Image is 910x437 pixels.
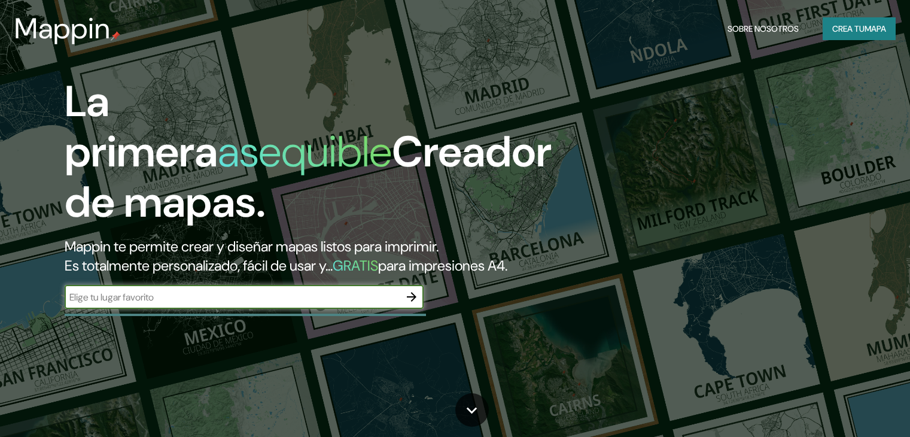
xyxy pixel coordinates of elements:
[218,124,392,180] font: asequible
[723,17,804,40] button: Sobre nosotros
[333,256,378,275] font: GRATIS
[65,237,439,256] font: Mappin te permite crear y diseñar mapas listos para imprimir.
[65,124,552,230] font: Creador de mapas.
[832,23,865,34] font: Crea tu
[65,74,218,180] font: La primera
[65,290,400,304] input: Elige tu lugar favorito
[728,23,799,34] font: Sobre nosotros
[823,17,896,40] button: Crea tumapa
[865,23,886,34] font: mapa
[14,10,111,47] font: Mappin
[65,256,333,275] font: Es totalmente personalizado, fácil de usar y...
[378,256,507,275] font: para impresiones A4.
[111,31,120,41] img: pin de mapeo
